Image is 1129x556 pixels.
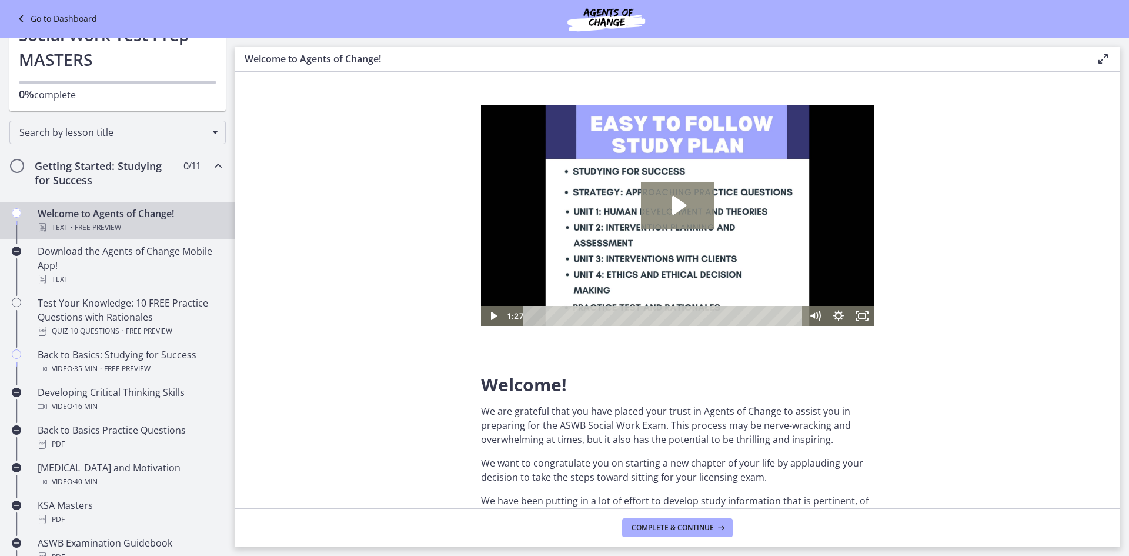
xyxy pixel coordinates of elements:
p: complete [19,87,216,102]
div: KSA Masters [38,498,221,527]
div: PDF [38,437,221,451]
h2: Getting Started: Studying for Success [35,159,178,187]
span: 0% [19,87,34,101]
span: Free preview [75,221,121,235]
div: Text [38,221,221,235]
div: Back to Basics Practice Questions [38,423,221,451]
div: Video [38,475,221,489]
div: PDF [38,512,221,527]
div: Download the Agents of Change Mobile App! [38,244,221,287]
div: Video [38,362,221,376]
a: Go to Dashboard [14,12,97,26]
span: Complete & continue [632,523,714,532]
span: Welcome! [481,372,567,397]
span: Free preview [104,362,151,376]
span: Search by lesson title [19,126,206,139]
span: · 16 min [72,399,98,414]
div: Welcome to Agents of Change! [38,207,221,235]
div: Test Your Knowledge: 10 FREE Practice Questions with Rationales [38,296,221,338]
span: · [71,221,72,235]
button: Fullscreen [369,201,393,221]
div: Developing Critical Thinking Skills [38,385,221,414]
span: 0 / 11 [183,159,201,173]
div: Back to Basics: Studying for Success [38,348,221,376]
button: Mute [322,201,346,221]
div: Video [38,399,221,414]
div: Text [38,272,221,287]
div: [MEDICAL_DATA] and Motivation [38,461,221,489]
span: · 35 min [72,362,98,376]
h3: Welcome to Agents of Change! [245,52,1077,66]
span: · [122,324,123,338]
p: We are grateful that you have placed your trust in Agents of Change to assist you in preparing fo... [481,404,874,447]
img: Agents of Change Social Work Test Prep [536,5,677,33]
span: · 40 min [72,475,98,489]
button: Show settings menu [346,201,369,221]
button: Complete & continue [622,518,733,537]
span: Free preview [126,324,172,338]
span: · [100,362,102,376]
div: Playbar [51,201,316,221]
p: We want to congratulate you on starting a new chapter of your life by applauding your decision to... [481,456,874,484]
button: Play Video: c1o6hcmjueu5qasqsu00.mp4 [160,77,233,124]
span: · 10 Questions [68,324,119,338]
div: Quiz [38,324,221,338]
div: Search by lesson title [9,121,226,144]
